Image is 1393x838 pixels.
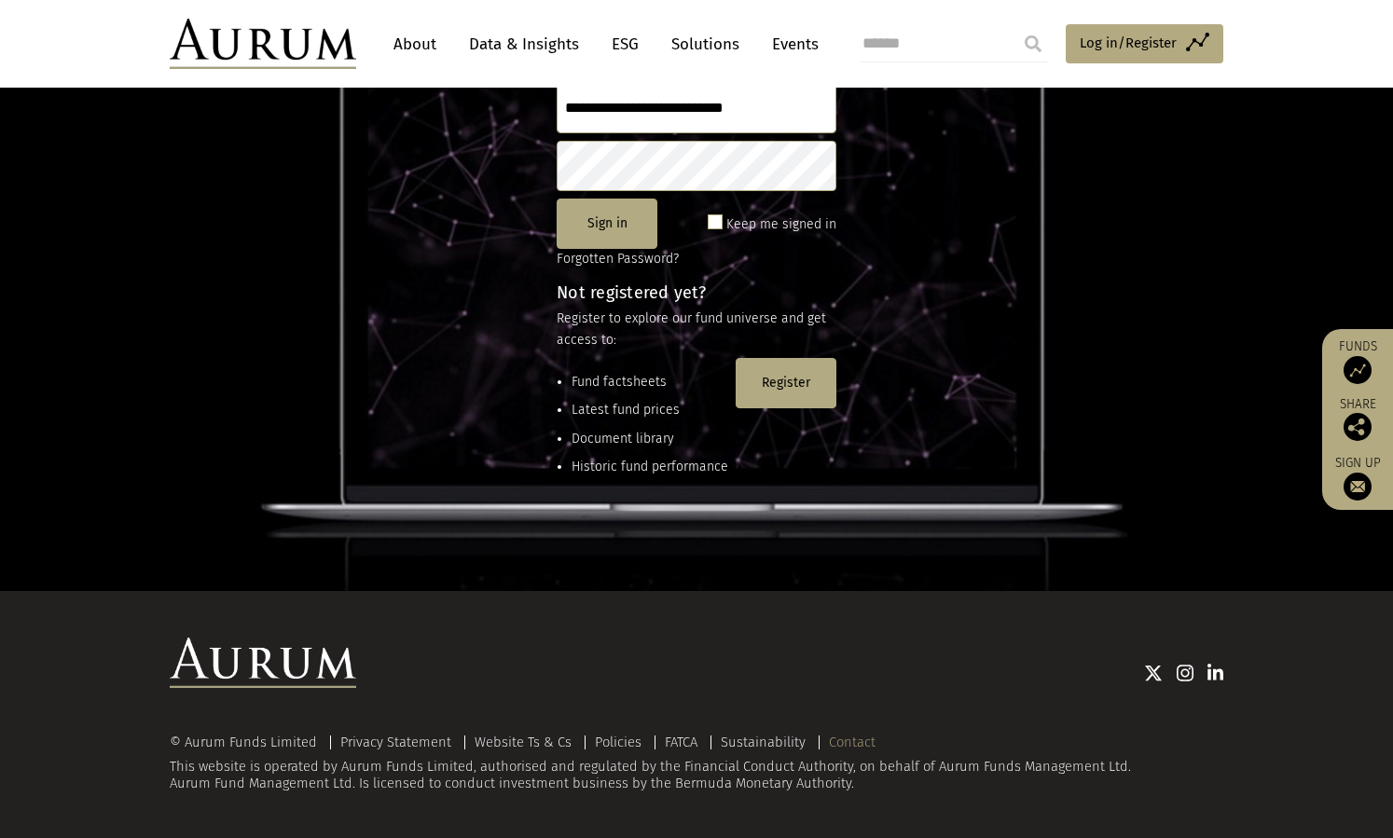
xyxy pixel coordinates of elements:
[1177,664,1193,682] img: Instagram icon
[1066,24,1223,63] a: Log in/Register
[1331,455,1384,501] a: Sign up
[1344,413,1372,441] img: Share this post
[662,27,749,62] a: Solutions
[1207,664,1224,682] img: Linkedin icon
[572,372,728,392] li: Fund factsheets
[665,734,697,750] a: FATCA
[170,735,1223,791] div: This website is operated by Aurum Funds Limited, authorised and regulated by the Financial Conduc...
[763,27,819,62] a: Events
[475,734,572,750] a: Website Ts & Cs
[1331,398,1384,441] div: Share
[384,27,446,62] a: About
[602,27,648,62] a: ESG
[557,284,836,301] h4: Not registered yet?
[557,199,657,249] button: Sign in
[726,213,836,236] label: Keep me signed in
[572,429,728,449] li: Document library
[557,309,836,350] p: Register to explore our fund universe and get access to:
[170,638,356,688] img: Aurum Logo
[572,400,728,420] li: Latest fund prices
[460,27,588,62] a: Data & Insights
[340,734,451,750] a: Privacy Statement
[595,734,641,750] a: Policies
[1144,664,1163,682] img: Twitter icon
[829,734,876,750] a: Contact
[170,19,356,69] img: Aurum
[721,734,806,750] a: Sustainability
[170,735,326,749] div: © Aurum Funds Limited
[1080,32,1177,54] span: Log in/Register
[557,251,679,267] a: Forgotten Password?
[1014,25,1052,62] input: Submit
[1344,473,1372,501] img: Sign up to our newsletter
[1331,338,1384,384] a: Funds
[736,358,836,408] button: Register
[1344,356,1372,384] img: Access Funds
[572,457,728,477] li: Historic fund performance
